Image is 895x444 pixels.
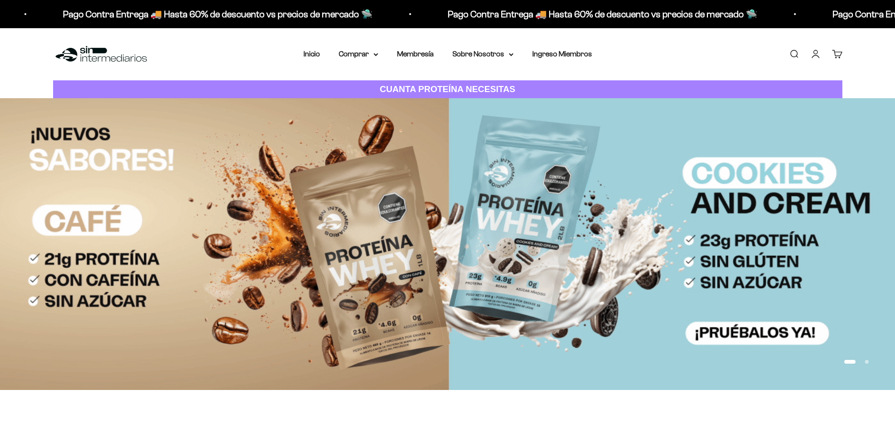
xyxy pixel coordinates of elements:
[298,7,607,22] p: Pago Contra Entrega 🚚 Hasta 60% de descuento vs precios de mercado 🛸
[380,84,515,94] strong: CUANTA PROTEÍNA NECESITAS
[397,50,434,58] a: Membresía
[339,48,378,60] summary: Comprar
[532,50,592,58] a: Ingreso Miembros
[304,50,320,58] a: Inicio
[452,48,514,60] summary: Sobre Nosotros
[53,80,842,99] a: CUANTA PROTEÍNA NECESITAS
